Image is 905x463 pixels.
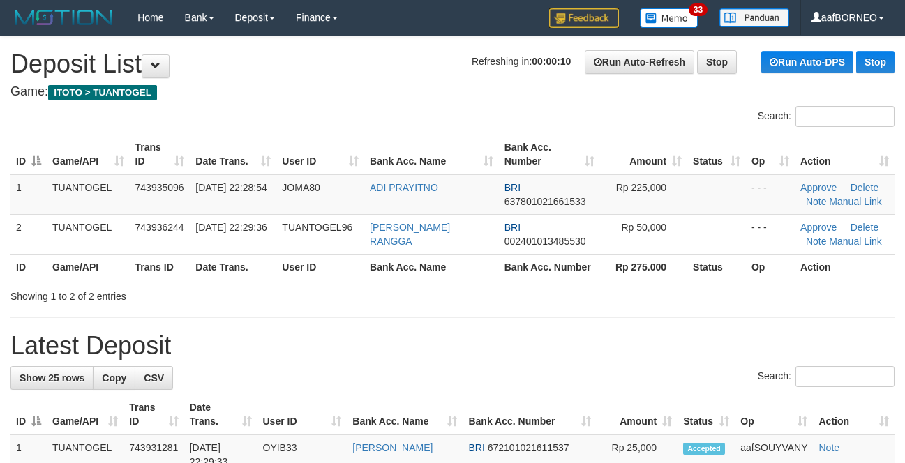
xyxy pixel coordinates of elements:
[600,254,687,280] th: Rp 275.000
[10,85,895,99] h4: Game:
[640,8,698,28] img: Button%20Memo.svg
[472,56,571,67] span: Refreshing in:
[135,222,184,233] span: 743936244
[195,182,267,193] span: [DATE] 22:28:54
[10,366,94,390] a: Show 25 rows
[47,395,124,434] th: Game/API: activate to sort column ascending
[735,395,813,434] th: Op: activate to sort column ascending
[532,56,571,67] strong: 00:00:10
[795,366,895,387] input: Search:
[135,366,173,390] a: CSV
[10,50,895,78] h1: Deposit List
[746,214,795,254] td: - - -
[746,254,795,280] th: Op
[746,174,795,215] td: - - -
[93,366,135,390] a: Copy
[689,3,708,16] span: 33
[697,50,737,74] a: Stop
[499,254,600,280] th: Bank Acc. Number
[124,395,184,434] th: Trans ID: activate to sort column ascending
[276,135,364,174] th: User ID: activate to sort column ascending
[585,50,694,74] a: Run Auto-Refresh
[758,106,895,127] label: Search:
[347,395,463,434] th: Bank Acc. Name: activate to sort column ascending
[806,236,827,247] a: Note
[504,222,521,233] span: BRI
[282,182,320,193] span: JOMA80
[687,135,746,174] th: Status: activate to sort column ascending
[364,135,499,174] th: Bank Acc. Name: activate to sort column ascending
[600,135,687,174] th: Amount: activate to sort column ascending
[10,395,47,434] th: ID: activate to sort column descending
[102,372,126,384] span: Copy
[135,182,184,193] span: 743935096
[276,254,364,280] th: User ID
[190,135,276,174] th: Date Trans.: activate to sort column ascending
[282,222,352,233] span: TUANTOGEL96
[10,254,47,280] th: ID
[364,254,499,280] th: Bank Acc. Name
[795,254,895,280] th: Action
[20,372,84,384] span: Show 25 rows
[761,51,853,73] a: Run Auto-DPS
[818,442,839,453] a: Note
[10,214,47,254] td: 2
[10,135,47,174] th: ID: activate to sort column descending
[746,135,795,174] th: Op: activate to sort column ascending
[851,182,878,193] a: Delete
[806,196,827,207] a: Note
[795,106,895,127] input: Search:
[370,182,438,193] a: ADI PRAYITNO
[10,7,117,28] img: MOTION_logo.png
[795,135,895,174] th: Action: activate to sort column ascending
[504,196,586,207] span: Copy 637801021661533 to clipboard
[678,395,735,434] th: Status: activate to sort column ascending
[813,395,895,434] th: Action: activate to sort column ascending
[370,222,450,247] a: [PERSON_NAME] RANGGA
[47,135,130,174] th: Game/API: activate to sort column ascending
[800,222,837,233] a: Approve
[800,182,837,193] a: Approve
[190,254,276,280] th: Date Trans.
[10,332,895,360] h1: Latest Deposit
[130,135,190,174] th: Trans ID: activate to sort column ascending
[597,395,678,434] th: Amount: activate to sort column ascending
[468,442,484,453] span: BRI
[47,214,130,254] td: TUANTOGEL
[257,395,347,434] th: User ID: activate to sort column ascending
[184,395,257,434] th: Date Trans.: activate to sort column ascending
[829,236,882,247] a: Manual Link
[851,222,878,233] a: Delete
[856,51,895,73] a: Stop
[616,182,666,193] span: Rp 225,000
[488,442,569,453] span: Copy 672101021611537 to clipboard
[10,174,47,215] td: 1
[10,284,366,303] div: Showing 1 to 2 of 2 entries
[504,182,521,193] span: BRI
[621,222,666,233] span: Rp 50,000
[683,443,725,455] span: Accepted
[48,85,157,100] span: ITOTO > TUANTOGEL
[758,366,895,387] label: Search:
[687,254,746,280] th: Status
[144,372,164,384] span: CSV
[719,8,789,27] img: panduan.png
[352,442,433,453] a: [PERSON_NAME]
[130,254,190,280] th: Trans ID
[195,222,267,233] span: [DATE] 22:29:36
[463,395,597,434] th: Bank Acc. Number: activate to sort column ascending
[499,135,600,174] th: Bank Acc. Number: activate to sort column ascending
[504,236,586,247] span: Copy 002401013485530 to clipboard
[829,196,882,207] a: Manual Link
[549,8,619,28] img: Feedback.jpg
[47,254,130,280] th: Game/API
[47,174,130,215] td: TUANTOGEL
